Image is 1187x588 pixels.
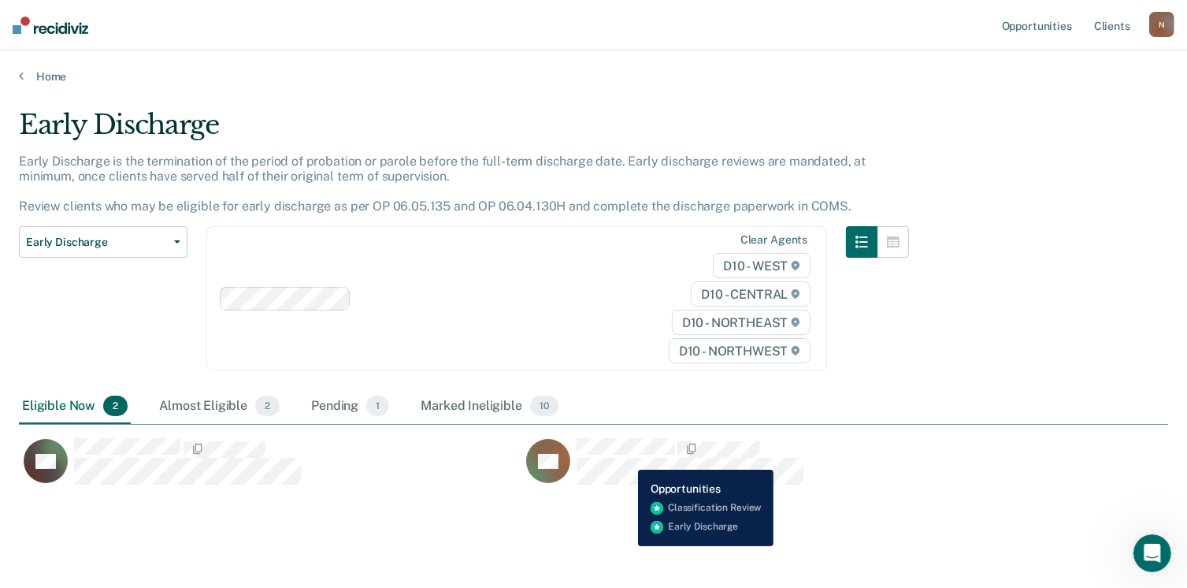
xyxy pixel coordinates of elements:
[19,69,1168,84] a: Home
[103,396,128,416] span: 2
[26,236,168,249] span: Early Discharge
[672,310,810,335] span: D10 - NORTHEAST
[156,389,283,424] div: Almost Eligible2
[255,396,280,416] span: 2
[713,253,810,278] span: D10 - WEST
[521,437,1024,501] div: CaseloadOpportunityCell-0982283
[19,389,131,424] div: Eligible Now2
[19,154,866,214] p: Early Discharge is the termination of the period of probation or parole before the full-term disc...
[669,338,810,363] span: D10 - NORTHWEST
[19,437,521,501] div: CaseloadOpportunityCell-0747549
[530,396,558,416] span: 10
[366,396,389,416] span: 1
[691,281,810,307] span: D10 - CENTRAL
[13,17,88,34] img: Recidiviz
[19,226,187,258] button: Early Discharge
[1133,534,1171,572] iframe: Intercom live chat
[740,233,807,247] div: Clear agents
[1149,12,1174,37] button: N
[308,389,392,424] div: Pending1
[19,109,909,154] div: Early Discharge
[417,389,561,424] div: Marked Ineligible10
